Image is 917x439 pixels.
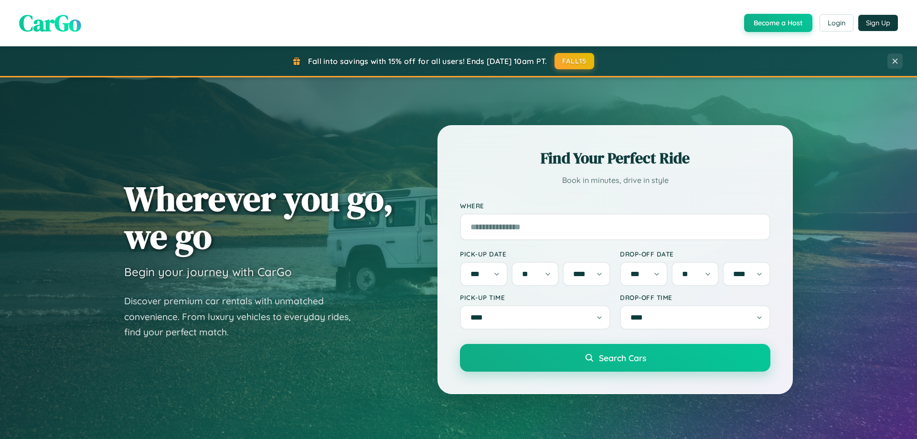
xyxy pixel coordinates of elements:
span: CarGo [19,7,81,39]
label: Pick-up Date [460,250,610,258]
label: Drop-off Date [620,250,770,258]
button: Search Cars [460,344,770,372]
button: Sign Up [858,15,898,31]
h2: Find Your Perfect Ride [460,148,770,169]
p: Discover premium car rentals with unmatched convenience. From luxury vehicles to everyday rides, ... [124,293,363,340]
button: Become a Host [744,14,812,32]
button: FALL15 [554,53,595,69]
span: Search Cars [599,353,646,363]
label: Drop-off Time [620,293,770,301]
label: Pick-up Time [460,293,610,301]
label: Where [460,202,770,210]
p: Book in minutes, drive in style [460,173,770,187]
h3: Begin your journey with CarGo [124,265,292,279]
button: Login [820,14,853,32]
span: Fall into savings with 15% off for all users! Ends [DATE] 10am PT. [308,56,547,66]
h1: Wherever you go, we go [124,180,394,255]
